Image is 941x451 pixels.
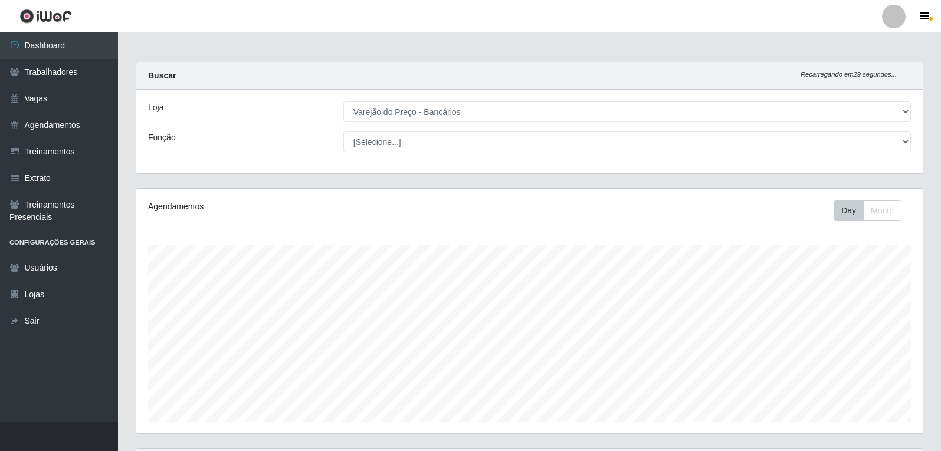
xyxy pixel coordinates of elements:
[148,71,176,80] strong: Buscar
[834,200,901,221] div: First group
[148,131,176,144] label: Função
[863,200,901,221] button: Month
[19,9,72,24] img: CoreUI Logo
[148,101,163,114] label: Loja
[834,200,864,221] button: Day
[148,200,455,213] div: Agendamentos
[801,71,897,78] i: Recarregando em 29 segundos...
[834,200,911,221] div: Toolbar with button groups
